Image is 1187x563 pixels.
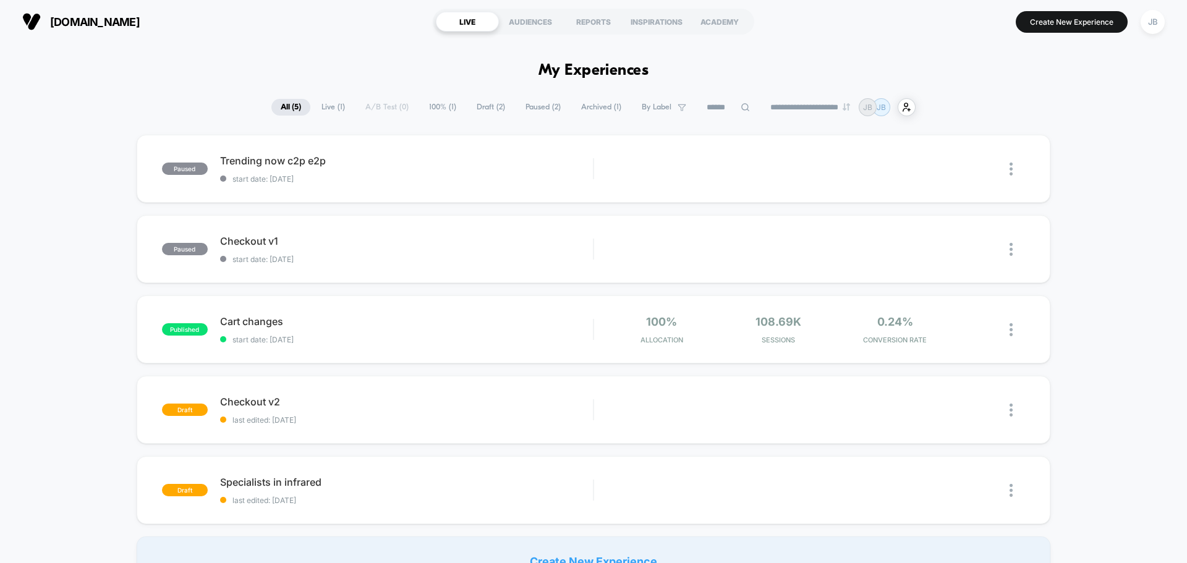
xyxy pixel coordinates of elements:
span: Checkout v2 [220,396,593,408]
span: last edited: [DATE] [220,415,593,425]
img: Visually logo [22,12,41,31]
button: Create New Experience [1016,11,1128,33]
span: draft [162,484,208,496]
span: Cart changes [220,315,593,328]
img: close [1010,163,1013,176]
img: close [1010,243,1013,256]
button: [DOMAIN_NAME] [19,12,143,32]
span: Archived ( 1 ) [572,99,631,116]
span: paused [162,243,208,255]
span: Allocation [640,336,683,344]
div: REPORTS [562,12,625,32]
span: By Label [642,103,671,112]
span: start date: [DATE] [220,174,593,184]
span: Specialists in infrared [220,476,593,488]
div: JB [1141,10,1165,34]
img: close [1010,404,1013,417]
span: published [162,323,208,336]
div: AUDIENCES [499,12,562,32]
span: last edited: [DATE] [220,496,593,505]
button: JB [1137,9,1168,35]
span: 100% [646,315,677,328]
span: 108.69k [755,315,801,328]
img: close [1010,323,1013,336]
span: start date: [DATE] [220,255,593,264]
span: Paused ( 2 ) [516,99,570,116]
span: draft [162,404,208,416]
span: 100% ( 1 ) [420,99,466,116]
span: Live ( 1 ) [312,99,354,116]
span: Draft ( 2 ) [467,99,514,116]
p: JB [877,103,886,112]
div: LIVE [436,12,499,32]
h1: My Experiences [538,62,649,80]
span: Checkout v1 [220,235,593,247]
img: end [843,103,850,111]
span: 0.24% [877,315,913,328]
span: Sessions [723,336,834,344]
p: JB [863,103,872,112]
span: start date: [DATE] [220,335,593,344]
div: INSPIRATIONS [625,12,688,32]
span: All ( 5 ) [271,99,310,116]
div: ACADEMY [688,12,751,32]
span: paused [162,163,208,175]
img: close [1010,484,1013,497]
span: CONVERSION RATE [840,336,950,344]
span: Trending now c2p e2p [220,155,593,167]
span: [DOMAIN_NAME] [50,15,140,28]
